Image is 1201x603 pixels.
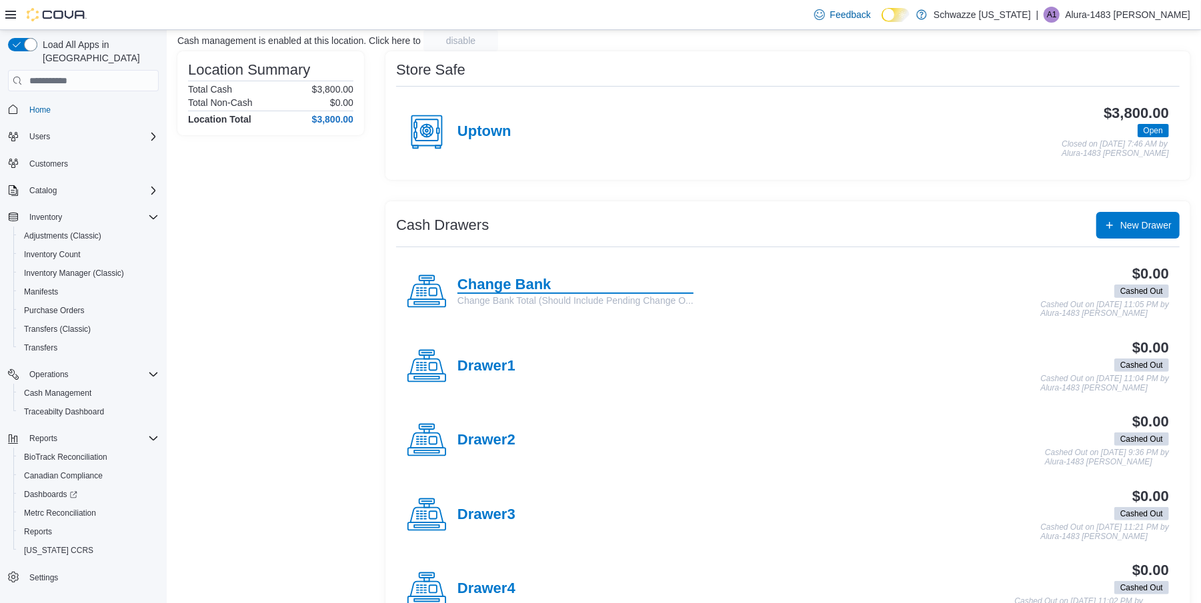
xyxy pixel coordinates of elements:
[809,1,876,28] a: Feedback
[19,486,83,502] a: Dashboards
[24,209,159,225] span: Inventory
[13,338,164,357] button: Transfers
[1138,124,1169,137] span: Open
[24,231,101,241] span: Adjustments (Classic)
[188,97,253,108] h6: Total Non-Cash
[13,448,164,466] button: BioTrack Reconciliation
[19,449,159,465] span: BioTrack Reconciliation
[457,506,515,524] h4: Drawer3
[24,430,63,446] button: Reports
[1132,340,1169,356] h3: $0.00
[1132,488,1169,504] h3: $0.00
[19,228,159,244] span: Adjustments (Classic)
[423,30,498,51] button: disable
[1132,414,1169,430] h3: $0.00
[19,404,159,420] span: Traceabilty Dashboard
[13,301,164,320] button: Purchase Orders
[19,468,159,484] span: Canadian Compliance
[24,209,67,225] button: Inventory
[457,277,694,294] h4: Change Bank
[3,181,164,200] button: Catalog
[457,294,694,307] p: Change Bank Total (Should Include Pending Change O...
[24,102,56,118] a: Home
[24,569,159,586] span: Settings
[29,159,68,169] span: Customers
[19,449,113,465] a: BioTrack Reconciliation
[1132,266,1169,282] h3: $0.00
[457,432,515,449] h4: Drawer2
[19,321,159,337] span: Transfers (Classic)
[19,385,97,401] a: Cash Management
[24,183,159,199] span: Catalog
[3,365,164,384] button: Operations
[19,265,159,281] span: Inventory Manager (Classic)
[19,505,101,521] a: Metrc Reconciliation
[1144,125,1163,137] span: Open
[1120,359,1163,371] span: Cashed Out
[24,129,55,145] button: Users
[3,429,164,448] button: Reports
[19,468,108,484] a: Canadian Compliance
[19,385,159,401] span: Cash Management
[3,208,164,227] button: Inventory
[13,402,164,421] button: Traceabilty Dashboard
[1096,212,1180,239] button: New Drawer
[13,384,164,402] button: Cash Management
[37,38,159,65] span: Load All Apps in [GEOGRAPHIC_DATA]
[29,369,69,380] span: Operations
[24,287,58,297] span: Manifests
[29,105,51,115] span: Home
[1114,507,1169,520] span: Cashed Out
[396,62,465,78] h3: Store Safe
[882,8,910,22] input: Dark Mode
[24,508,96,518] span: Metrc Reconciliation
[934,7,1031,23] p: Schwazze [US_STATE]
[24,324,91,334] span: Transfers (Classic)
[19,302,159,318] span: Purchase Orders
[24,430,159,446] span: Reports
[24,366,74,382] button: Operations
[330,97,353,108] p: $0.00
[1040,301,1169,318] p: Cashed Out on [DATE] 11:05 PM by Alura-1483 [PERSON_NAME]
[13,283,164,301] button: Manifests
[13,264,164,283] button: Inventory Manager (Classic)
[1044,7,1060,23] div: Alura-1483 Montano-Saiz
[24,342,57,353] span: Transfers
[1132,562,1169,578] h3: $0.00
[19,284,63,300] a: Manifests
[19,321,96,337] a: Transfers (Classic)
[24,305,85,316] span: Purchase Orders
[19,524,159,540] span: Reports
[188,114,251,125] h4: Location Total
[24,452,107,462] span: BioTrack Reconciliation
[1062,140,1169,158] p: Closed on [DATE] 7:46 AM by Alura-1483 [PERSON_NAME]
[1120,582,1163,594] span: Cashed Out
[13,320,164,338] button: Transfers (Classic)
[457,580,515,598] h4: Drawer4
[396,217,489,233] h3: Cash Drawers
[1114,581,1169,594] span: Cashed Out
[1120,285,1163,297] span: Cashed Out
[1114,432,1169,446] span: Cashed Out
[3,127,164,146] button: Users
[24,101,159,117] span: Home
[312,114,353,125] h4: $3,800.00
[19,404,109,420] a: Traceabilty Dashboard
[3,568,164,587] button: Settings
[19,340,159,356] span: Transfers
[24,545,93,556] span: [US_STATE] CCRS
[24,183,62,199] button: Catalog
[312,84,353,95] p: $3,800.00
[882,22,882,23] span: Dark Mode
[13,245,164,264] button: Inventory Count
[24,366,159,382] span: Operations
[188,62,310,78] h3: Location Summary
[19,302,90,318] a: Purchase Orders
[24,470,103,481] span: Canadian Compliance
[1065,7,1190,23] p: Alura-1483 [PERSON_NAME]
[1120,508,1163,520] span: Cashed Out
[13,522,164,541] button: Reports
[1114,358,1169,372] span: Cashed Out
[19,284,159,300] span: Manifests
[177,35,421,46] p: Cash management is enabled at this location. Click here to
